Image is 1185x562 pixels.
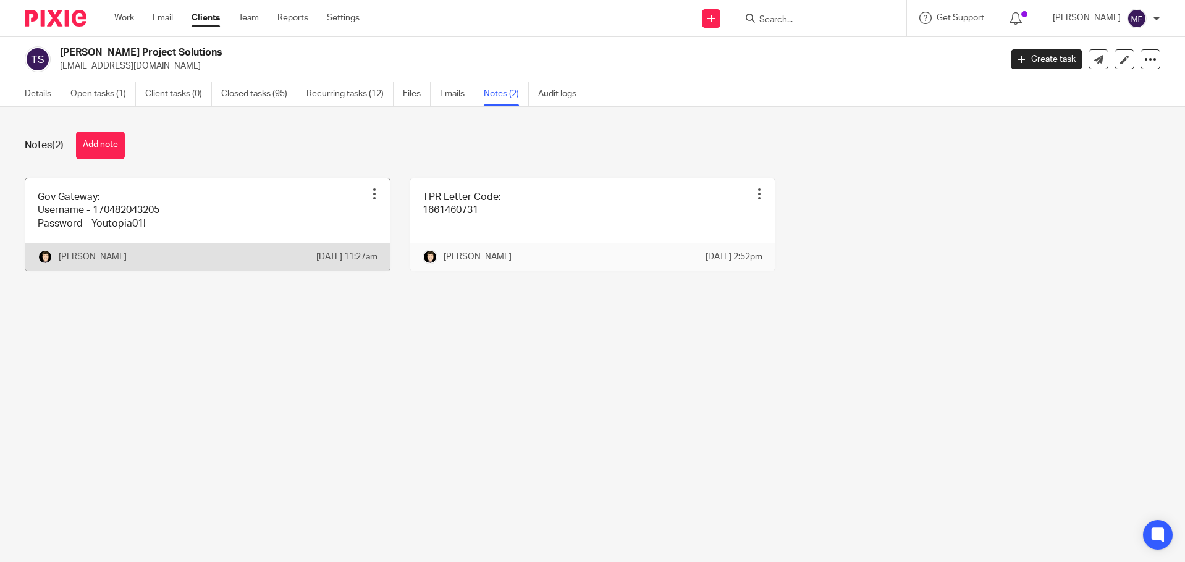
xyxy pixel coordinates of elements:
img: svg%3E [1127,9,1147,28]
a: Closed tasks (95) [221,82,297,106]
a: Recurring tasks (12) [306,82,394,106]
a: Notes (2) [484,82,529,106]
img: svg%3E [25,46,51,72]
span: Get Support [937,14,984,22]
p: [PERSON_NAME] [59,251,127,263]
a: Create task [1011,49,1082,69]
p: [PERSON_NAME] [444,251,512,263]
a: Audit logs [538,82,586,106]
h2: [PERSON_NAME] Project Solutions [60,46,806,59]
a: Settings [327,12,360,24]
img: Pixie [25,10,86,27]
img: Ashley%20Black.png [423,250,437,264]
a: Emails [440,82,474,106]
p: [EMAIL_ADDRESS][DOMAIN_NAME] [60,60,992,72]
a: Clients [192,12,220,24]
a: Details [25,82,61,106]
a: Client tasks (0) [145,82,212,106]
img: Ashley%20Black.png [38,250,53,264]
a: Email [153,12,173,24]
p: [PERSON_NAME] [1053,12,1121,24]
span: (2) [52,140,64,150]
a: Reports [277,12,308,24]
a: Team [238,12,259,24]
input: Search [758,15,869,26]
a: Open tasks (1) [70,82,136,106]
a: Files [403,82,431,106]
h1: Notes [25,139,64,152]
button: Add note [76,132,125,159]
p: [DATE] 11:27am [316,251,377,263]
a: Work [114,12,134,24]
p: [DATE] 2:52pm [706,251,762,263]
